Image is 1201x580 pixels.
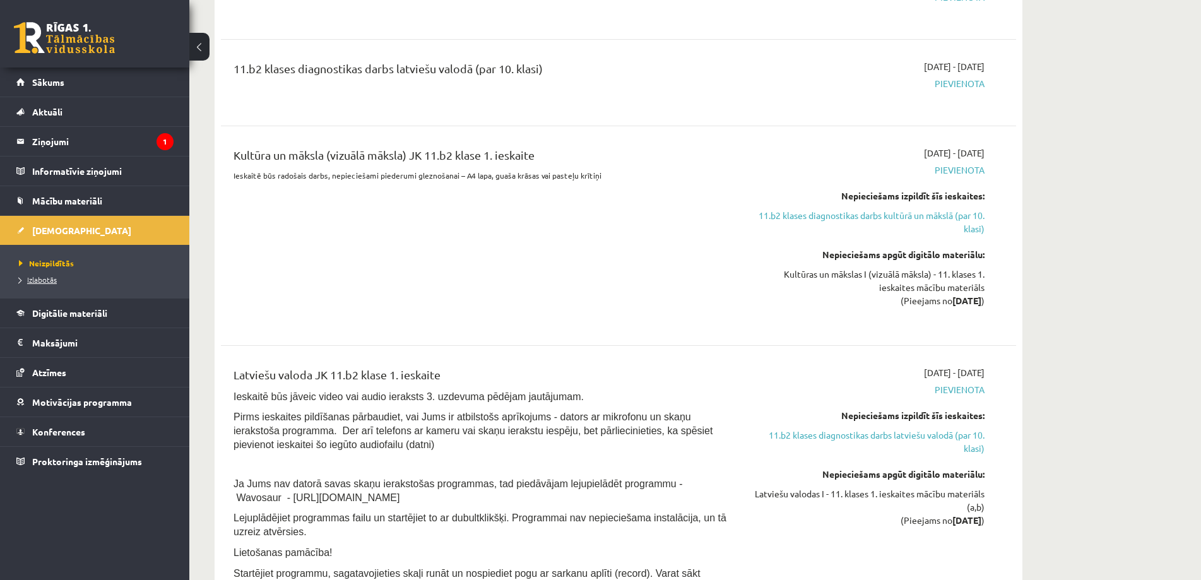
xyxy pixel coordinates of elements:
legend: Informatīvie ziņojumi [32,157,174,186]
span: Neizpildītās [19,258,74,268]
span: Aktuāli [32,106,62,117]
span: Mācību materiāli [32,195,102,206]
span: Pievienota [747,383,985,396]
strong: [DATE] [952,295,981,306]
a: Proktoringa izmēģinājums [16,447,174,476]
a: Neizpildītās [19,257,177,269]
span: Pievienota [747,77,985,90]
span: Motivācijas programma [32,396,132,408]
div: Nepieciešams apgūt digitālo materiālu: [747,248,985,261]
div: Kultūras un mākslas I (vizuālā māksla) - 11. klases 1. ieskaites mācību materiāls (Pieejams no ) [747,268,985,307]
div: Latviešu valodas I - 11. klases 1. ieskaites mācību materiāls (a,b) (Pieejams no ) [747,487,985,527]
span: Pirms ieskaites pildīšanas pārbaudiet, vai Jums ir atbilstošs aprīkojums - dators ar mikrofonu un... [234,411,713,450]
span: [DATE] - [DATE] [924,60,985,73]
div: Latviešu valoda JK 11.b2 klase 1. ieskaite [234,366,728,389]
p: Ieskaitē būs radošais darbs, nepieciešami piederumi gleznošanai – A4 lapa, guaša krāsas vai paste... [234,170,728,181]
span: Digitālie materiāli [32,307,107,319]
span: [DATE] - [DATE] [924,146,985,160]
i: 1 [157,133,174,150]
strong: [DATE] [952,514,981,526]
legend: Maksājumi [32,328,174,357]
span: Lietošanas pamācība! [234,547,333,558]
span: Atzīmes [32,367,66,378]
a: [DEMOGRAPHIC_DATA] [16,216,174,245]
a: Izlabotās [19,274,177,285]
a: Ziņojumi1 [16,127,174,156]
span: Ja Jums nav datorā savas skaņu ierakstošas programmas, tad piedāvājam lejupielādēt programmu - Wa... [234,478,682,503]
a: Aktuāli [16,97,174,126]
legend: Ziņojumi [32,127,174,156]
span: Izlabotās [19,275,57,285]
a: Digitālie materiāli [16,299,174,328]
a: 11.b2 klases diagnostikas darbs kultūrā un mākslā (par 10. klasi) [747,209,985,235]
span: Konferences [32,426,85,437]
span: Pievienota [747,163,985,177]
span: Sākums [32,76,64,88]
a: Konferences [16,417,174,446]
a: Motivācijas programma [16,388,174,417]
span: [DEMOGRAPHIC_DATA] [32,225,131,236]
span: Ieskaitē būs jāveic video vai audio ieraksts 3. uzdevuma pēdējam jautājumam. [234,391,584,402]
span: [DATE] - [DATE] [924,366,985,379]
div: Nepieciešams izpildīt šīs ieskaites: [747,189,985,203]
div: 11.b2 klases diagnostikas darbs latviešu valodā (par 10. klasi) [234,60,728,83]
a: Maksājumi [16,328,174,357]
span: Lejuplādējiet programmas failu un startējiet to ar dubultklikšķi. Programmai nav nepieciešama ins... [234,512,726,537]
a: 11.b2 klases diagnostikas darbs latviešu valodā (par 10. klasi) [747,429,985,455]
span: Proktoringa izmēģinājums [32,456,142,467]
a: Informatīvie ziņojumi [16,157,174,186]
a: Atzīmes [16,358,174,387]
a: Sākums [16,68,174,97]
a: Mācību materiāli [16,186,174,215]
div: Nepieciešams izpildīt šīs ieskaites: [747,409,985,422]
a: Rīgas 1. Tālmācības vidusskola [14,22,115,54]
div: Kultūra un māksla (vizuālā māksla) JK 11.b2 klase 1. ieskaite [234,146,728,170]
div: Nepieciešams apgūt digitālo materiālu: [747,468,985,481]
